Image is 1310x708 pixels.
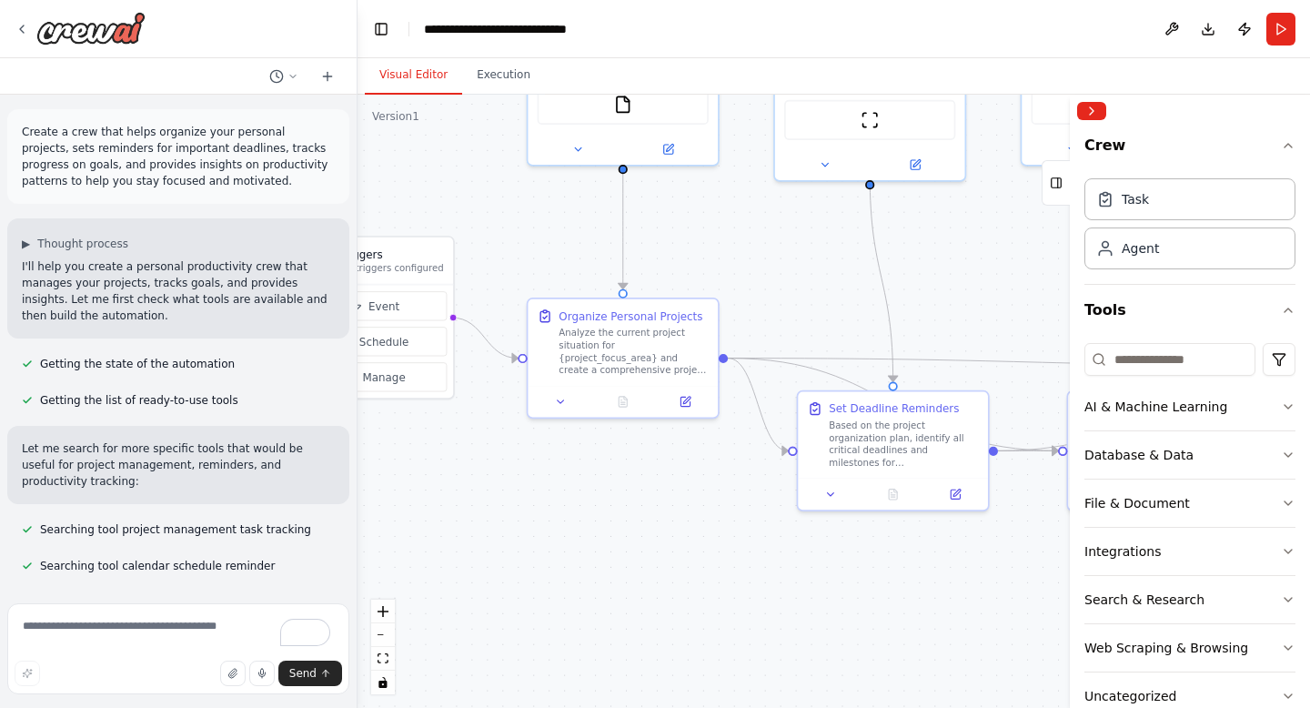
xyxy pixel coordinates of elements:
div: Set Deadline Reminders [829,401,959,417]
g: Edge from 32b64f78-e9d2-48b3-9635-d3cee903ddbe to 42ee82db-a7bb-4a5b-8ffd-d9798a6b03db [998,443,1058,459]
button: Switch to previous chat [262,66,306,87]
span: ▶ [22,237,30,251]
div: Web Scraping & Browsing [1084,639,1248,657]
button: Event [303,291,447,320]
button: Open in side panel [659,392,711,410]
button: zoom out [371,623,395,647]
div: Integrations [1084,542,1161,561]
button: Send [278,661,342,686]
div: Crew [1084,171,1295,284]
img: FileReadTool [614,96,632,114]
g: Edge from 2a9ebcdb-9eee-4bb0-aa92-8aa5ae5c2ba0 to 32b64f78-e9d2-48b3-9635-d3cee903ddbe [728,350,788,459]
button: Click to speak your automation idea [249,661,275,686]
button: Web Scraping & Browsing [1084,624,1295,672]
p: I'll help you create a personal productivity crew that manages your projects, tracks goals, and p... [22,258,335,324]
button: zoom in [371,600,395,623]
div: Organize Personal ProjectsAnalyze the current project situation for {project_focus_area} and crea... [527,298,720,419]
button: Toggle Sidebar [1063,95,1077,708]
span: Manage [363,369,406,385]
g: Edge from b05baa4a-2813-4ac9-8f69-839dceb62049 to 32b64f78-e9d2-48b3-9635-d3cee903ddbe [862,174,901,381]
button: Tools [1084,285,1295,336]
span: Searching tool calendar schedule reminder [40,559,275,573]
span: Schedule [359,334,409,349]
div: Set Deadline RemindersBased on the project organization plan, identify all critical deadlines and... [797,390,990,511]
div: Uncategorized [1084,687,1176,705]
textarea: To enrich screen reader interactions, please activate Accessibility in Grammarly extension settings [7,603,349,694]
span: Getting the list of ready-to-use tools [40,393,238,408]
h3: Triggers [339,247,443,262]
g: Edge from triggers to 2a9ebcdb-9eee-4bb0-aa92-8aa5ae5c2ba0 [451,310,518,366]
button: Schedule [303,327,447,356]
button: Visual Editor [365,56,462,95]
button: Hide left sidebar [368,16,394,42]
p: Let me search for more specific tools that would be useful for project management, reminders, and... [22,440,335,490]
div: Database & Data [1084,446,1194,464]
div: Task [1122,190,1149,208]
span: Send [289,666,317,681]
span: Thought process [37,237,128,251]
div: Analyze the current project situation for {project_focus_area} and create a comprehensive project... [559,327,709,376]
nav: breadcrumb [424,20,567,38]
img: ScrapeWebsiteTool [861,111,879,129]
g: Edge from 5389125a-443f-4e43-a485-c7792de9d0ad to 2a9ebcdb-9eee-4bb0-aa92-8aa5ae5c2ba0 [615,174,630,288]
button: ▶Thought process [22,237,128,251]
button: fit view [371,647,395,671]
button: Integrations [1084,528,1295,575]
button: No output available [590,392,656,410]
span: Getting the state of the automation [40,357,235,371]
button: Database & Data [1084,431,1295,479]
button: Start a new chat [313,66,342,87]
button: File & Document [1084,480,1295,527]
div: React Flow controls [371,600,395,694]
img: Logo [36,12,146,45]
div: Agent [1122,239,1159,258]
button: No output available [861,485,926,503]
button: Search & Research [1084,576,1295,623]
p: Create a crew that helps organize your personal projects, sets reminders for important deadlines,... [22,124,335,189]
div: Version 1 [372,109,419,124]
div: File & Document [1084,494,1190,512]
span: Searching tool project management task tracking [40,522,311,537]
button: Collapse right sidebar [1077,102,1106,120]
button: Improve this prompt [15,661,40,686]
button: Open in side panel [929,485,982,503]
button: Open in side panel [872,156,959,174]
div: AI & Machine Learning [1084,398,1227,416]
button: Execution [462,56,545,95]
button: Open in side panel [624,140,711,158]
p: No triggers configured [339,262,443,275]
button: AI & Machine Learning [1084,383,1295,430]
div: Based on the project organization plan, identify all critical deadlines and milestones for {proje... [829,420,979,469]
div: TriggersNo triggers configuredEventScheduleManage [295,236,454,400]
button: Manage [303,362,447,391]
span: Searching tool spreadsheet data analysis [40,595,266,610]
button: Upload files [220,661,246,686]
div: Organize Personal Projects [559,308,702,324]
button: Crew [1084,127,1295,171]
span: Event [368,298,399,314]
div: Search & Research [1084,591,1204,609]
button: toggle interactivity [371,671,395,694]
